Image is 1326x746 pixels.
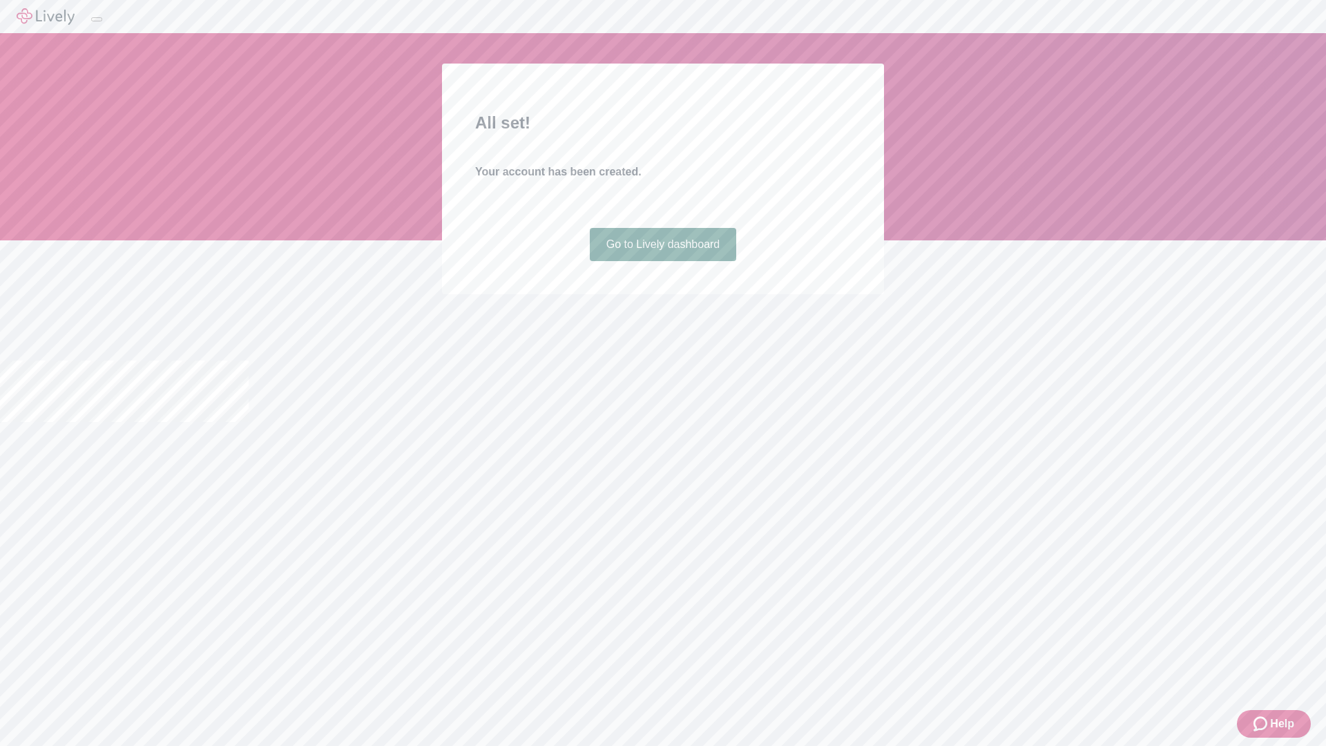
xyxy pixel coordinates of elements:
[590,228,737,261] a: Go to Lively dashboard
[1237,710,1311,738] button: Zendesk support iconHelp
[475,111,851,135] h2: All set!
[17,8,75,25] img: Lively
[475,164,851,180] h4: Your account has been created.
[91,17,102,21] button: Log out
[1253,716,1270,732] svg: Zendesk support icon
[1270,716,1294,732] span: Help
